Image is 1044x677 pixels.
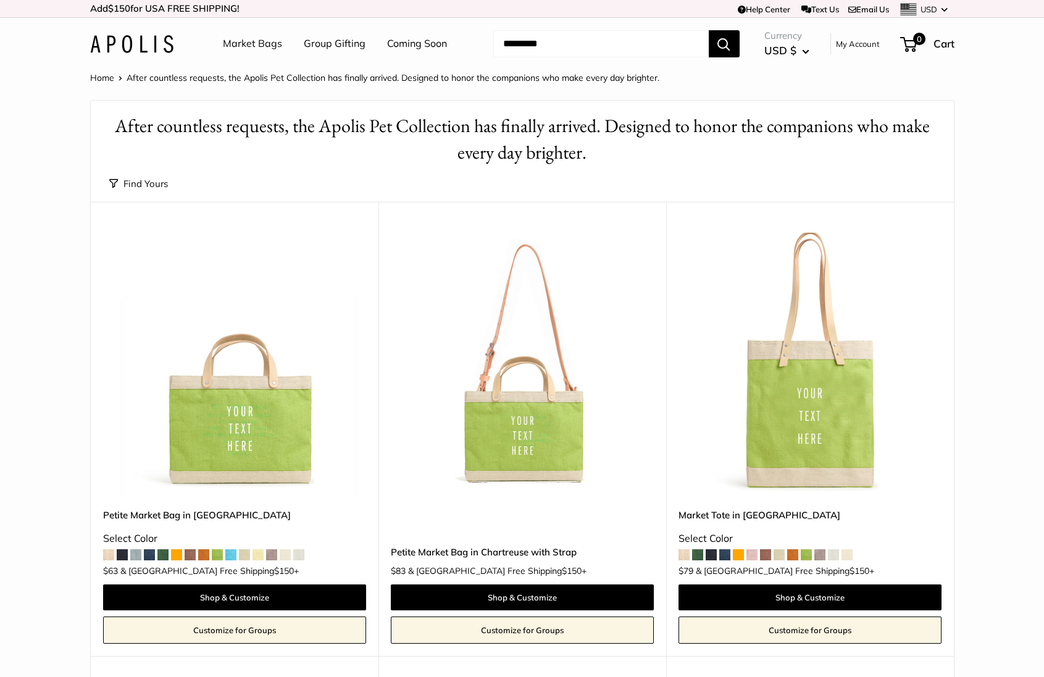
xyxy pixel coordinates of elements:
[304,35,365,53] a: Group Gifting
[562,565,582,576] span: $150
[679,617,942,644] a: Customize for Groups
[901,34,954,54] a: 0 Cart
[764,27,809,44] span: Currency
[109,113,935,166] h1: After countless requests, the Apolis Pet Collection has finally arrived. Designed to honor the co...
[679,530,942,548] div: Select Color
[391,617,654,644] a: Customize for Groups
[679,233,942,496] a: Market Tote in ChartreuseMarket Tote in Chartreuse
[738,4,790,14] a: Help Center
[391,584,654,610] a: Shop & Customize
[679,508,942,522] a: Market Tote in [GEOGRAPHIC_DATA]
[127,72,659,83] span: After countless requests, the Apolis Pet Collection has finally arrived. Designed to honor the co...
[933,37,954,50] span: Cart
[836,36,880,51] a: My Account
[408,567,587,575] span: & [GEOGRAPHIC_DATA] Free Shipping +
[391,565,406,576] span: $83
[108,2,130,14] span: $150
[848,4,889,14] a: Email Us
[709,30,740,57] button: Search
[103,233,366,496] a: Petite Market Bag in ChartreusePetite Market Bag in Chartreuse
[120,567,299,575] span: & [GEOGRAPHIC_DATA] Free Shipping +
[109,175,168,193] button: Find Yours
[391,233,654,496] img: Petite Market Bag in Chartreuse with Strap
[764,44,796,57] span: USD $
[103,530,366,548] div: Select Color
[90,70,659,86] nav: Breadcrumb
[391,233,654,496] a: Petite Market Bag in Chartreuse with StrapPetite Market Bag in Chartreuse with Strap
[679,584,942,610] a: Shop & Customize
[103,565,118,576] span: $63
[912,33,925,45] span: 0
[764,41,809,60] button: USD $
[679,233,942,496] img: Market Tote in Chartreuse
[921,4,937,14] span: USD
[493,30,709,57] input: Search...
[103,617,366,644] a: Customize for Groups
[391,545,654,559] a: Petite Market Bag in Chartreuse with Strap
[274,565,294,576] span: $150
[103,233,366,496] img: Petite Market Bag in Chartreuse
[90,35,173,53] img: Apolis
[679,565,693,576] span: $79
[387,35,447,53] a: Coming Soon
[696,567,874,575] span: & [GEOGRAPHIC_DATA] Free Shipping +
[223,35,282,53] a: Market Bags
[103,508,366,522] a: Petite Market Bag in [GEOGRAPHIC_DATA]
[801,4,839,14] a: Text Us
[90,72,114,83] a: Home
[850,565,869,576] span: $150
[103,584,366,610] a: Shop & Customize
